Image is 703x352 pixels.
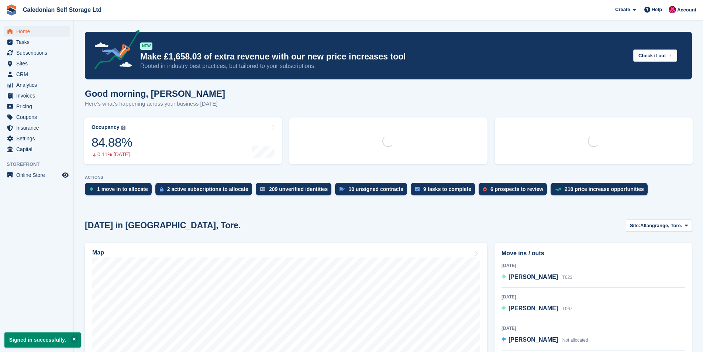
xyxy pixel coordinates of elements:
span: Online Store [16,170,61,180]
span: [PERSON_NAME] [509,274,558,280]
div: 9 tasks to complete [423,186,471,192]
h2: Move ins / outs [502,249,685,258]
a: 209 unverified identities [256,183,335,199]
p: ACTIONS [85,175,692,180]
div: 6 prospects to review [490,186,543,192]
span: [PERSON_NAME] [509,336,558,343]
a: menu [4,26,70,37]
span: Subscriptions [16,48,61,58]
a: 6 prospects to review [479,183,551,199]
span: Allangrange, Tore. [640,222,682,229]
span: Insurance [16,123,61,133]
span: CRM [16,69,61,79]
span: Tasks [16,37,61,47]
span: T023 [562,275,572,280]
a: 10 unsigned contracts [335,183,411,199]
a: menu [4,80,70,90]
div: Occupancy [92,124,119,130]
p: Signed in successfully. [4,332,81,348]
div: [DATE] [502,262,685,269]
span: Site: [630,222,640,229]
a: menu [4,123,70,133]
span: Capital [16,144,61,154]
a: Occupancy 84.88% 0.11% [DATE] [84,117,282,164]
img: price_increase_opportunities-93ffe204e8149a01c8c9dc8f82e8f89637d9d84a8eef4429ea346261dce0b2c0.svg [555,188,561,191]
a: [PERSON_NAME] Not allocated [502,335,588,345]
span: Invoices [16,90,61,101]
a: 210 price increase opportunities [551,183,651,199]
h2: Map [92,249,104,256]
div: 210 price increase opportunities [565,186,644,192]
a: 1 move in to allocate [85,183,155,199]
button: Site: Allangrange, Tore. [626,219,692,232]
div: 1 move in to allocate [97,186,148,192]
p: Rooted in industry best practices, but tailored to your subscriptions. [140,62,627,70]
img: move_ins_to_allocate_icon-fdf77a2bb77ea45bf5b3d319d69a93e2d87916cf1d5bf7949dd705db3b84f3ca.svg [89,187,93,191]
img: price-adjustments-announcement-icon-8257ccfd72463d97f412b2fc003d46551f7dbcb40ab6d574587a9cd5c0d94... [88,30,140,72]
a: menu [4,37,70,47]
p: Make £1,658.03 of extra revenue with our new price increases tool [140,51,627,62]
a: menu [4,112,70,122]
img: active_subscription_to_allocate_icon-d502201f5373d7db506a760aba3b589e785aa758c864c3986d89f69b8ff3... [160,187,163,192]
img: prospect-51fa495bee0391a8d652442698ab0144808aea92771e9ea1ae160a38d050c398.svg [483,187,487,191]
span: Home [16,26,61,37]
a: [PERSON_NAME] T023 [502,273,572,282]
h1: Good morning, [PERSON_NAME] [85,89,225,99]
span: Sites [16,58,61,69]
span: Pricing [16,101,61,112]
div: [DATE] [502,294,685,300]
span: [PERSON_NAME] [509,305,558,311]
a: menu [4,90,70,101]
div: [DATE] [502,325,685,332]
a: menu [4,101,70,112]
a: Caledonian Self Storage Ltd [20,4,104,16]
span: T067 [562,306,572,311]
img: verify_identity-adf6edd0f0f0b5bbfe63781bf79b02c33cf7c696d77639b501bdc392416b5a36.svg [260,187,265,191]
p: Here's what's happening across your business [DATE] [85,100,225,108]
a: menu [4,58,70,69]
a: Preview store [61,171,70,180]
span: Settings [16,133,61,144]
div: 0.11% [DATE] [92,151,132,158]
a: menu [4,170,70,180]
span: Analytics [16,80,61,90]
div: 10 unsigned contracts [348,186,403,192]
span: Coupons [16,112,61,122]
img: icon-info-grey-7440780725fd019a000dd9b08b2336e03edf1995a4989e88bcd33f0948082b44.svg [121,126,125,130]
div: NEW [140,42,152,50]
span: Storefront [7,161,73,168]
a: menu [4,48,70,58]
span: Create [615,6,630,13]
a: menu [4,133,70,144]
a: menu [4,69,70,79]
a: [PERSON_NAME] T067 [502,304,572,314]
button: Check it out → [633,49,677,62]
a: menu [4,144,70,154]
div: 2 active subscriptions to allocate [167,186,248,192]
span: Account [677,6,696,14]
a: 9 tasks to complete [411,183,479,199]
div: 209 unverified identities [269,186,328,192]
img: stora-icon-8386f47178a22dfd0bd8f6a31ec36ba5ce8667c1dd55bd0f319d3a0aa187defe.svg [6,4,17,16]
a: 2 active subscriptions to allocate [155,183,256,199]
span: Not allocated [562,338,588,343]
h2: [DATE] in [GEOGRAPHIC_DATA], Tore. [85,221,241,230]
img: task-75834270c22a3079a89374b754ae025e5fb1db73e45f91037f5363f120a921f8.svg [415,187,420,191]
img: Donald Mathieson [669,6,676,13]
img: contract_signature_icon-13c848040528278c33f63329250d36e43548de30e8caae1d1a13099fd9432cc5.svg [340,187,345,191]
span: Help [652,6,662,13]
div: 84.88% [92,135,132,150]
